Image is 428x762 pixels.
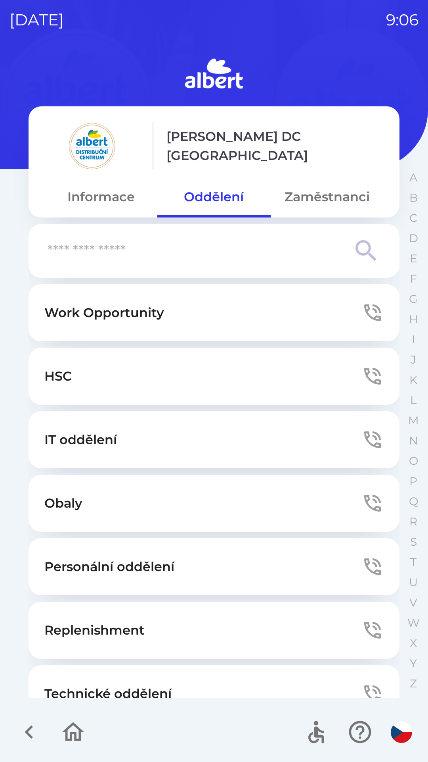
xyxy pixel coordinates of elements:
[44,303,164,322] p: Work Opportunity
[29,411,399,468] button: IT oddělení
[29,665,399,722] button: Technické oddělení
[157,183,270,211] button: Oddělení
[44,367,72,386] p: HSC
[29,56,399,94] img: Logo
[44,183,157,211] button: Informace
[44,621,145,640] p: Replenishment
[391,722,412,743] img: cs flag
[44,430,117,449] p: IT oddělení
[44,684,172,703] p: Technické oddělení
[44,122,139,170] img: 092fc4fe-19c8-4166-ad20-d7efd4551fba.png
[29,348,399,405] button: HSC
[29,538,399,595] button: Personální oddělení
[386,8,418,32] p: 9:06
[10,8,64,32] p: [DATE]
[44,494,82,513] p: Obaly
[166,127,384,165] p: [PERSON_NAME] DC [GEOGRAPHIC_DATA]
[29,475,399,532] button: Obaly
[44,557,174,576] p: Personální oddělení
[29,602,399,659] button: Replenishment
[29,284,399,341] button: Work Opportunity
[271,183,384,211] button: Zaměstnanci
